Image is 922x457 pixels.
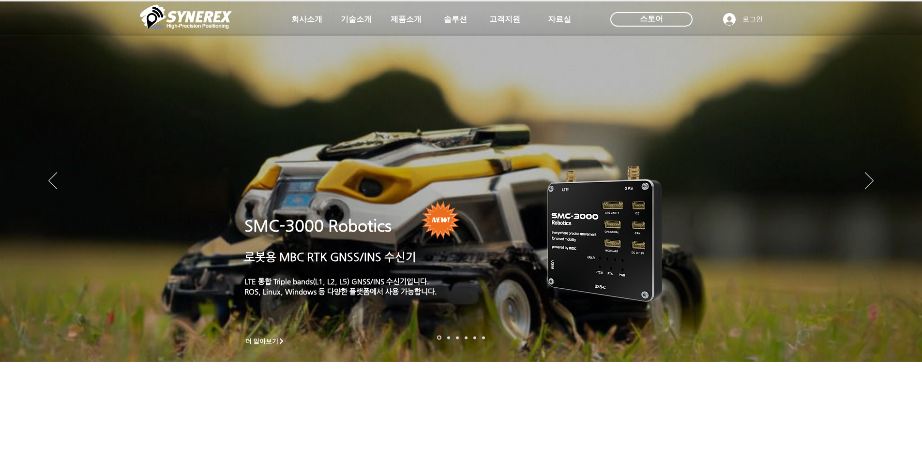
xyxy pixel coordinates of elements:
[610,12,693,27] div: 스토어
[431,10,480,29] a: 솔루션
[456,336,459,339] a: 측량 IoT
[48,172,57,191] button: 이전
[391,15,422,25] span: 제품소개
[244,251,416,263] a: 로봇용 MBC RTK GNSS/INS 수신기
[434,336,488,340] nav: 슬라이드
[465,336,468,339] a: 자율주행
[444,15,467,25] span: 솔루션
[244,277,429,285] a: LTE 통합 Triple bands(L1, L2, L5) GNSS/INS 수신기입니다.
[437,336,441,340] a: 로봇- SMC 2000
[140,2,232,31] img: 씨너렉스_White_simbol_대지 1.png
[865,172,874,191] button: 다음
[332,10,380,29] a: 기술소개
[640,14,663,24] span: 스토어
[535,10,584,29] a: 자료실
[739,15,766,24] span: 로그인
[382,10,430,29] a: 제품소개
[283,10,331,29] a: 회사소개
[481,10,529,29] a: 고객지원
[447,336,450,339] a: 드론 8 - SMC 2000
[291,15,322,25] span: 회사소개
[341,15,372,25] span: 기술소개
[241,335,289,347] a: 더 알아보기
[534,151,677,313] img: KakaoTalk_20241224_155801212.png
[489,15,520,25] span: 고객지원
[473,336,476,339] a: 로봇
[244,217,392,235] a: SMC-3000 Robotics
[716,10,770,29] button: 로그인
[244,287,437,295] a: ROS, Linux, Windows 등 다양한 플랫폼에서 사용 가능합니다.
[548,15,571,25] span: 자료실
[482,336,485,339] a: 정밀농업
[245,337,279,346] span: 더 알아보기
